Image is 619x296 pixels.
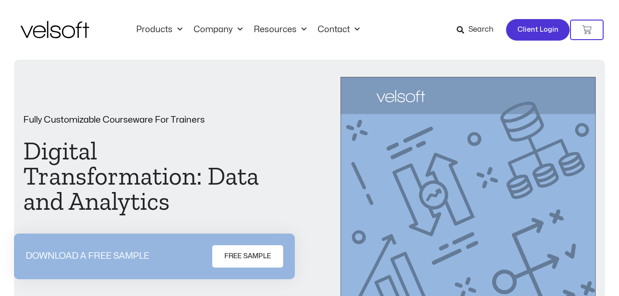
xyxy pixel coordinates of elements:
h1: Digital Transformation: Data and Analytics [23,138,278,214]
nav: Menu [131,25,365,35]
a: Client Login [506,19,570,41]
p: DOWNLOAD A FREE SAMPLE [26,252,149,261]
a: ContactMenu Toggle [312,25,365,35]
span: Search [468,24,494,36]
img: Velsoft Training Materials [21,21,89,38]
a: CompanyMenu Toggle [188,25,248,35]
span: FREE SAMPLE [224,251,271,262]
span: Client Login [517,24,558,36]
a: FREE SAMPLE [212,245,283,268]
p: Fully Customizable Courseware For Trainers [23,116,278,124]
a: ProductsMenu Toggle [131,25,188,35]
a: Search [457,22,500,38]
a: ResourcesMenu Toggle [248,25,312,35]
